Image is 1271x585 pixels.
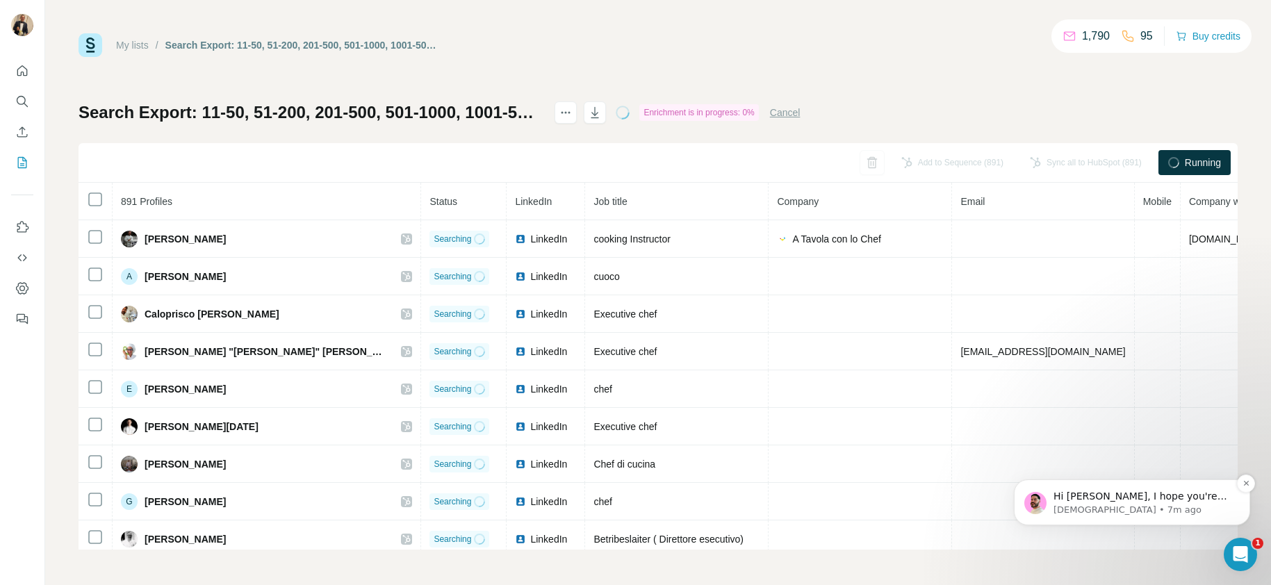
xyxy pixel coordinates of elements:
[1082,28,1110,44] p: 1,790
[11,150,33,175] button: My lists
[1143,196,1172,207] span: Mobile
[145,457,226,471] span: [PERSON_NAME]
[145,420,259,434] span: [PERSON_NAME][DATE]
[11,276,33,301] button: Dashboard
[515,308,526,320] img: LinkedIn logo
[434,420,471,433] span: Searching
[593,534,744,545] span: Betribeslaiter ( Direttore esecutivo)
[11,245,33,270] button: Use Surfe API
[121,381,138,397] div: E
[1176,26,1240,46] button: Buy credits
[434,533,471,545] span: Searching
[515,346,526,357] img: LinkedIn logo
[639,104,758,121] div: Enrichment is in progress: 0%
[145,345,387,359] span: [PERSON_NAME] "[PERSON_NAME]" [PERSON_NAME]
[145,532,226,546] span: [PERSON_NAME]
[145,270,226,283] span: [PERSON_NAME]
[11,120,33,145] button: Enrich CSV
[515,196,552,207] span: LinkedIn
[593,421,657,432] span: Executive chef
[515,271,526,282] img: LinkedIn logo
[121,531,138,547] img: Avatar
[11,89,33,114] button: Search
[165,38,441,52] div: Search Export: 11-50, 51-200, 201-500, 501-1000, 1001-5000, 5001-10,000, 10,000+, Executive Chef,...
[434,383,471,395] span: Searching
[1189,196,1266,207] span: Company website
[121,418,138,435] img: Avatar
[145,232,226,246] span: [PERSON_NAME]
[121,268,138,285] div: A
[434,345,471,358] span: Searching
[593,346,657,357] span: Executive chef
[515,496,526,507] img: LinkedIn logo
[1224,538,1257,571] iframe: Intercom live chat
[1140,28,1153,44] p: 95
[515,233,526,245] img: LinkedIn logo
[21,88,257,133] div: message notification from Christian, 7m ago. Hi Gary, I hope you're doing well. We do apologise f...
[121,231,138,247] img: Avatar
[1252,538,1263,549] span: 1
[770,106,801,120] button: Cancel
[555,101,577,124] button: actions
[515,459,526,470] img: LinkedIn logo
[79,33,102,57] img: Surfe Logo
[31,100,54,122] img: Profile image for Christian
[434,308,471,320] span: Searching
[530,270,567,283] span: LinkedIn
[530,232,567,246] span: LinkedIn
[1189,233,1267,245] span: [DOMAIN_NAME]
[593,496,612,507] span: chef
[11,215,33,240] button: Use Surfe on LinkedIn
[11,306,33,331] button: Feedback
[515,384,526,395] img: LinkedIn logo
[434,495,471,508] span: Searching
[530,382,567,396] span: LinkedIn
[11,58,33,83] button: Quick start
[530,420,567,434] span: LinkedIn
[121,456,138,472] img: Avatar
[434,458,471,470] span: Searching
[145,382,226,396] span: [PERSON_NAME]
[145,495,226,509] span: [PERSON_NAME]
[244,83,262,101] button: Dismiss notification
[121,343,138,360] img: Avatar
[121,196,172,207] span: 891 Profiles
[777,196,819,207] span: Company
[515,421,526,432] img: LinkedIn logo
[79,101,542,124] h1: Search Export: 11-50, 51-200, 201-500, 501-1000, 1001-5000, 5001-10,000, 10,000+, Executive Chef,...
[434,233,471,245] span: Searching
[60,99,240,192] span: Hi [PERSON_NAME], I hope you're doing well. We do apologise for this! The team have resolved this...
[145,307,279,321] span: Caloprisco [PERSON_NAME]
[593,233,671,245] span: cooking Instructor
[593,196,627,207] span: Job title
[593,271,619,282] span: cuoco
[156,38,158,52] li: /
[434,270,471,283] span: Searching
[777,233,788,245] img: company-logo
[121,493,138,510] div: G
[530,307,567,321] span: LinkedIn
[960,196,985,207] span: Email
[530,495,567,509] span: LinkedIn
[530,345,567,359] span: LinkedIn
[530,457,567,471] span: LinkedIn
[515,534,526,545] img: LinkedIn logo
[593,459,655,470] span: Chef di cucina
[121,306,138,322] img: Avatar
[960,346,1125,357] span: [EMAIL_ADDRESS][DOMAIN_NAME]
[792,232,880,246] span: A Tavola con lo Chef
[1185,156,1221,170] span: Running
[593,308,657,320] span: Executive chef
[60,112,240,124] p: Message from Christian, sent 7m ago
[530,532,567,546] span: LinkedIn
[593,384,612,395] span: chef
[11,14,33,36] img: Avatar
[116,40,149,51] a: My lists
[993,392,1271,547] iframe: Intercom notifications message
[429,196,457,207] span: Status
